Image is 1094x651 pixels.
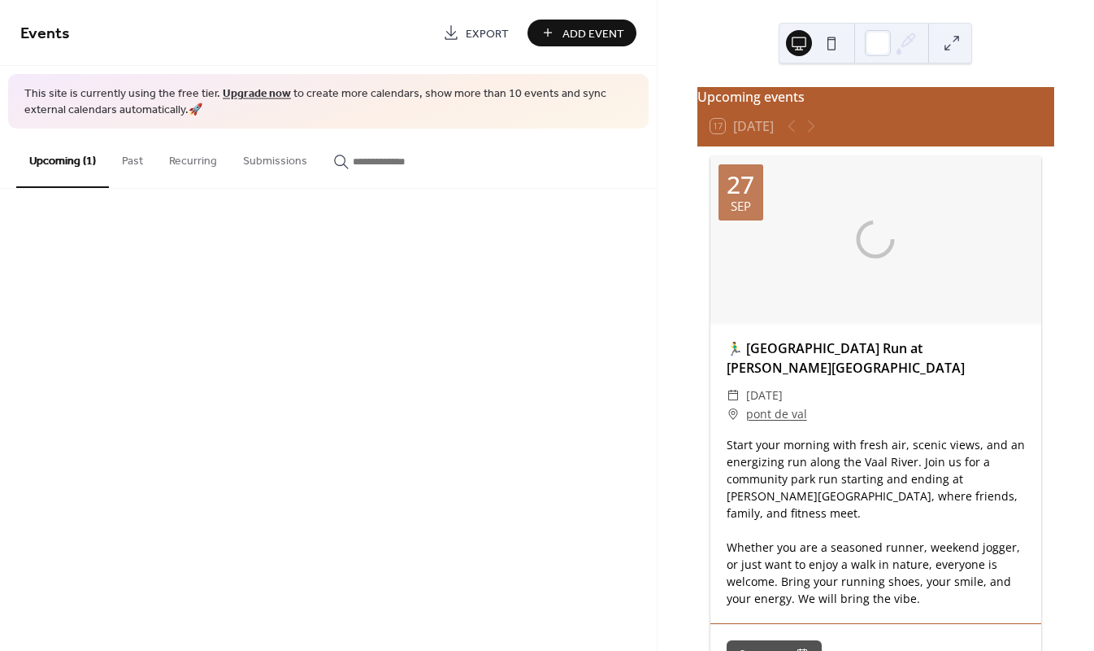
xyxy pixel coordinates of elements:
[156,129,230,186] button: Recurring
[109,129,156,186] button: Past
[727,386,740,405] div: ​
[16,129,109,188] button: Upcoming (1)
[727,173,754,197] div: 27
[731,200,751,212] div: Sep
[20,18,70,50] span: Events
[710,436,1041,607] div: Start your morning with fresh air, scenic views, and an energizing run along the Vaal River. Join...
[727,404,740,424] div: ​
[710,339,1041,378] div: 🏃‍♂️ [GEOGRAPHIC_DATA] Run at [PERSON_NAME][GEOGRAPHIC_DATA]
[223,83,291,105] a: Upgrade now
[746,404,807,424] a: pont de val
[697,87,1054,107] div: Upcoming events
[562,25,624,42] span: Add Event
[230,129,320,186] button: Submissions
[746,386,783,405] span: [DATE]
[466,25,509,42] span: Export
[527,20,636,46] button: Add Event
[24,86,632,118] span: This site is currently using the free tier. to create more calendars, show more than 10 events an...
[431,20,521,46] a: Export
